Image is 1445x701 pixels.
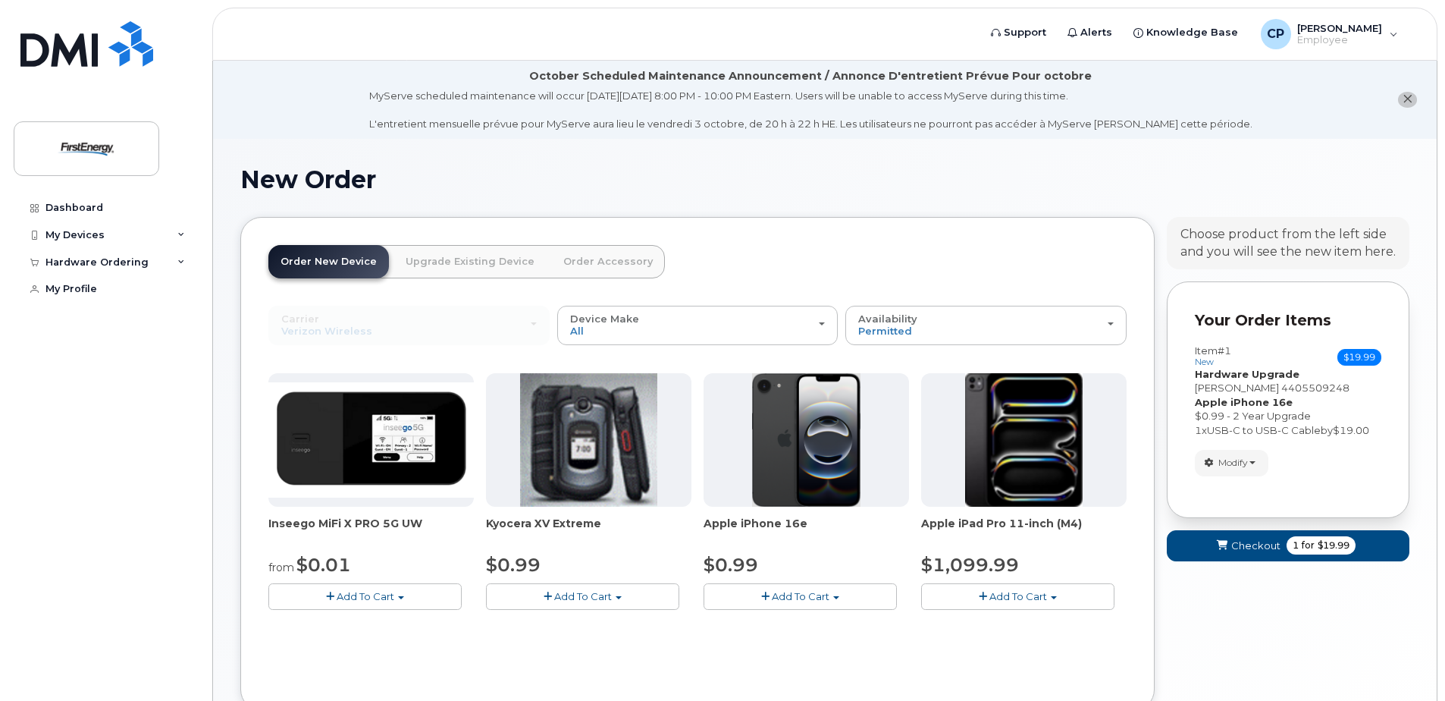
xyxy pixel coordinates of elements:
[1337,349,1381,366] span: $19.99
[1195,450,1268,476] button: Modify
[858,325,912,337] span: Permitted
[337,590,394,602] span: Add To Cart
[989,590,1047,602] span: Add To Cart
[921,583,1114,610] button: Add To Cart
[570,325,584,337] span: All
[486,516,691,546] div: Kyocera XV Extreme
[921,516,1127,546] div: Apple iPad Pro 11-inch (M4)
[1195,310,1381,332] p: Your Order Items
[268,245,389,278] a: Order New Device
[1195,345,1231,367] h3: Item
[1299,539,1318,552] span: for
[1195,368,1299,380] strong: Hardware Upgrade
[1218,344,1231,357] span: #1
[858,313,917,325] span: Availability
[1195,424,1202,436] span: 1
[1195,357,1214,367] small: new
[704,554,758,576] span: $0.99
[529,68,1092,84] div: October Scheduled Maintenance Announcement / Annonce D'entretient Prévue Pour octobre
[268,561,294,574] small: from
[1398,92,1417,108] button: close notification
[1333,424,1369,436] span: $19.00
[1293,539,1299,552] span: 1
[551,245,665,278] a: Order Accessory
[268,516,474,546] div: Inseego MiFi X PRO 5G UW
[1195,409,1381,423] div: $0.99 - 2 Year Upgrade
[486,554,541,576] span: $0.99
[1218,456,1248,470] span: Modify
[369,89,1252,131] div: MyServe scheduled maintenance will occur [DATE][DATE] 8:00 PM - 10:00 PM Eastern. Users will be u...
[752,373,861,507] img: iphone16e.png
[240,166,1409,193] h1: New Order
[268,382,474,498] img: Inseego.png
[1231,539,1280,553] span: Checkout
[965,373,1083,507] img: ipad_pro_11_m4.png
[520,373,657,507] img: xvextreme.gif
[704,583,897,610] button: Add To Cart
[1195,423,1381,438] div: x by
[486,583,679,610] button: Add To Cart
[772,590,829,602] span: Add To Cart
[1207,424,1321,436] span: USB-C to USB-C Cable
[921,554,1019,576] span: $1,099.99
[1379,635,1434,690] iframe: Messenger Launcher
[557,306,838,345] button: Device Make All
[1195,396,1293,408] strong: Apple iPhone 16e
[1180,226,1396,261] div: Choose product from the left side and you will see the new item here.
[1167,530,1409,561] button: Checkout 1 for $19.99
[845,306,1127,345] button: Availability Permitted
[268,583,462,610] button: Add To Cart
[570,313,639,325] span: Device Make
[1318,539,1349,552] span: $19.99
[1281,382,1349,394] span: 4405509248
[296,554,351,576] span: $0.01
[704,516,909,546] div: Apple iPhone 16e
[1195,382,1279,394] span: [PERSON_NAME]
[554,590,612,602] span: Add To Cart
[393,245,547,278] a: Upgrade Existing Device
